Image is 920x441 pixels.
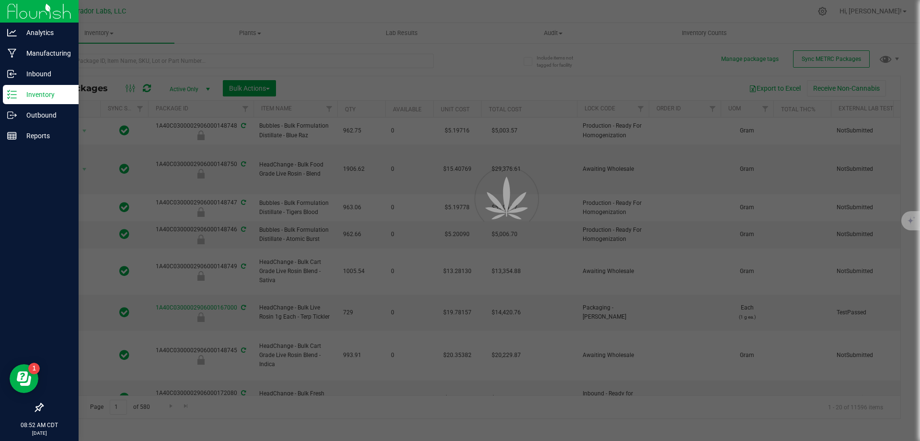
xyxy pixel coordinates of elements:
p: Analytics [17,27,74,38]
inline-svg: Analytics [7,28,17,37]
inline-svg: Inbound [7,69,17,79]
p: 08:52 AM CDT [4,421,74,429]
p: [DATE] [4,429,74,437]
inline-svg: Manufacturing [7,48,17,58]
p: Manufacturing [17,48,74,59]
iframe: Resource center unread badge [28,363,40,374]
inline-svg: Reports [7,131,17,141]
p: Outbound [17,109,74,121]
inline-svg: Outbound [7,110,17,120]
p: Inbound [17,68,74,80]
p: Reports [17,130,74,142]
p: Inventory [17,89,74,100]
iframe: Resource center [10,364,38,393]
inline-svg: Inventory [7,90,17,99]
